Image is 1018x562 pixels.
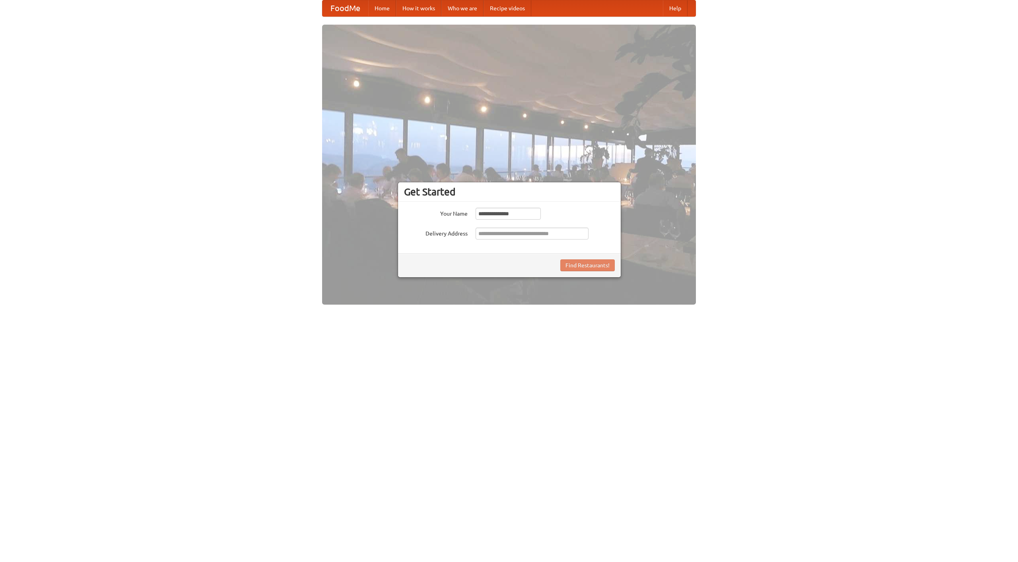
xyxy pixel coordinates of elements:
a: Recipe videos [484,0,531,16]
a: Help [663,0,688,16]
button: Find Restaurants! [560,259,615,271]
h3: Get Started [404,186,615,198]
a: How it works [396,0,441,16]
label: Delivery Address [404,228,468,238]
a: Home [368,0,396,16]
a: Who we are [441,0,484,16]
label: Your Name [404,208,468,218]
a: FoodMe [322,0,368,16]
